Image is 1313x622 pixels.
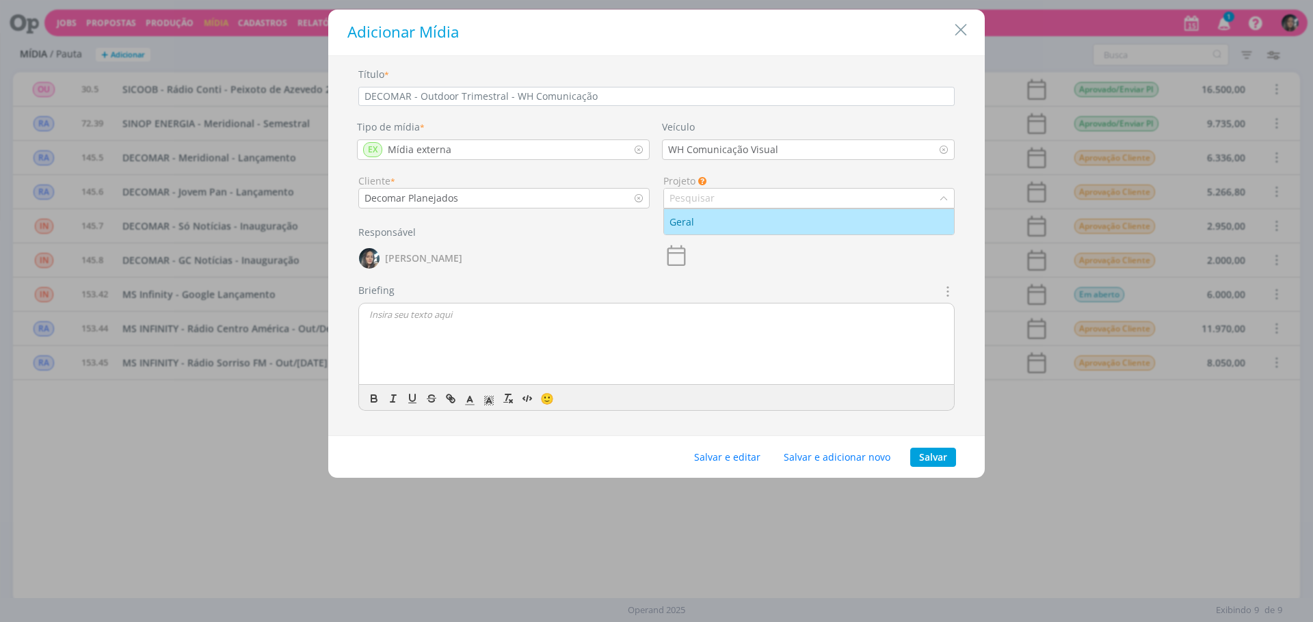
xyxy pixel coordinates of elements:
span: Cor do Texto [460,390,479,407]
span: EX [363,142,382,157]
img: A [359,248,380,269]
label: Briefing [358,283,395,297]
button: Salvar e editar [685,448,769,467]
label: Responsável [358,225,416,239]
label: Título [358,67,384,81]
div: Geral [669,215,697,229]
div: Decomar Planejados [359,191,461,205]
div: Projeto [663,174,955,188]
label: Tipo de mídia [357,120,420,134]
h1: Adicionar Mídia [342,23,971,42]
button: Salvar e adicionar novo [775,448,899,467]
button: Close [951,18,971,40]
div: Cliente [358,174,650,188]
label: Veículo [662,120,695,134]
div: WH Comunicação Visual [663,142,781,157]
div: WH Comunicação Visual [668,142,781,157]
button: 🙂 [537,390,556,407]
input: Pesquisar [664,189,939,208]
div: dialog [328,10,985,478]
span: Cor de Fundo [479,390,499,407]
span: [PERSON_NAME] [385,254,462,263]
span: 🙂 [540,391,554,406]
div: Decomar Planejados [364,191,461,205]
button: Salvar [910,448,956,467]
div: Mídia externa [388,142,454,157]
button: A[PERSON_NAME] [358,245,463,272]
div: Mídia externa [358,142,454,157]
